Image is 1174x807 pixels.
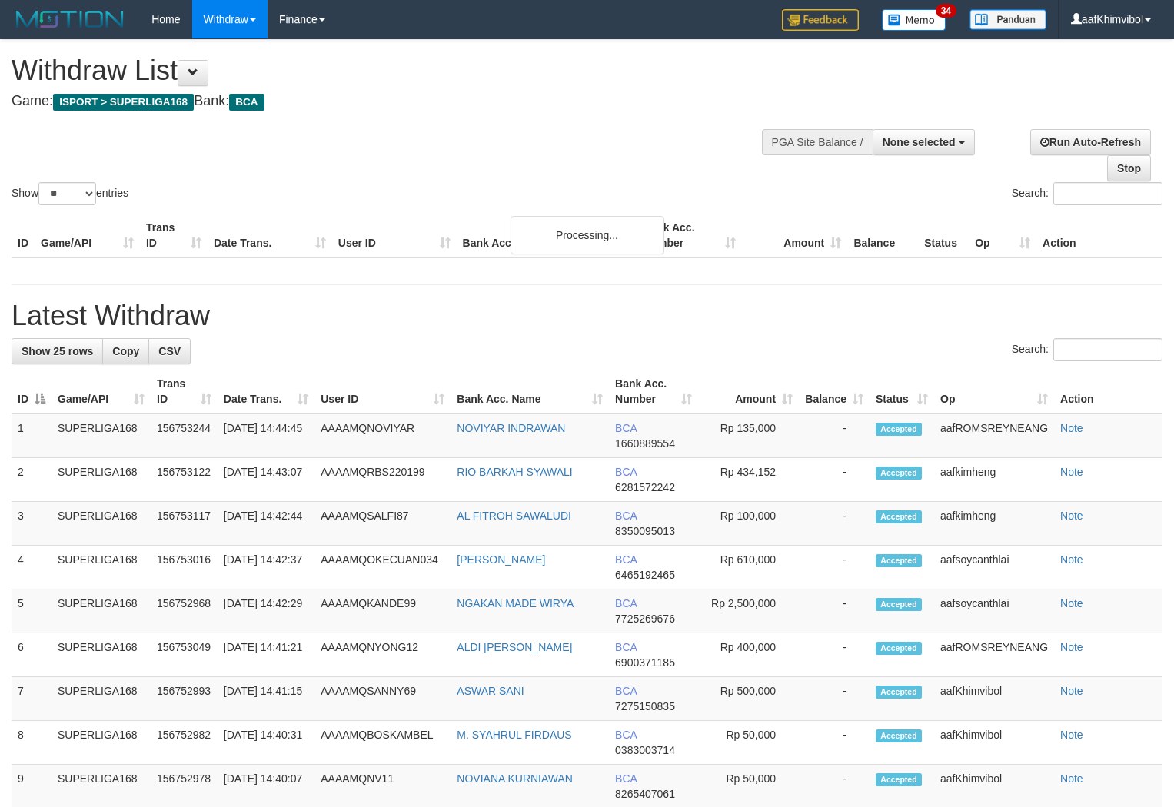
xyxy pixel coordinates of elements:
th: User ID: activate to sort column ascending [314,370,451,413]
label: Search: [1012,338,1162,361]
span: Copy 1660889554 to clipboard [615,437,675,450]
td: aafsoycanthlai [934,546,1054,589]
div: PGA Site Balance / [762,129,873,155]
a: ASWAR SANI [457,685,524,697]
td: 156753122 [151,458,218,502]
td: aafROMSREYNEANG [934,413,1054,458]
span: Copy 7275150835 to clipboard [615,700,675,712]
span: Accepted [876,642,922,655]
img: Feedback.jpg [782,9,859,31]
th: Trans ID [140,214,208,257]
a: RIO BARKAH SYAWALI [457,466,572,478]
a: CSV [148,338,191,364]
td: 156753117 [151,502,218,546]
span: Accepted [876,467,922,480]
td: - [799,502,870,546]
span: BCA [615,597,637,609]
th: Action [1036,214,1162,257]
td: 3 [12,502,52,546]
td: - [799,633,870,677]
td: AAAAMQBOSKAMBEL [314,721,451,765]
td: SUPERLIGA168 [52,721,151,765]
a: AL FITROH SAWALUDI [457,510,571,522]
td: AAAAMQRBS220199 [314,458,451,502]
td: 7 [12,677,52,721]
a: Note [1060,641,1083,653]
a: Note [1060,685,1083,697]
td: AAAAMQSANNY69 [314,677,451,721]
span: 34 [936,4,956,18]
td: SUPERLIGA168 [52,589,151,633]
th: Bank Acc. Number: activate to sort column ascending [609,370,698,413]
span: Copy 7725269676 to clipboard [615,613,675,625]
span: Copy 6900371185 to clipboard [615,656,675,669]
span: BCA [615,466,637,478]
th: Bank Acc. Name [457,214,637,257]
a: Run Auto-Refresh [1030,129,1151,155]
th: Balance [847,214,918,257]
span: Accepted [876,729,922,742]
span: Accepted [876,554,922,567]
td: [DATE] 14:41:15 [218,677,314,721]
a: Note [1060,597,1083,609]
a: NOVIYAR INDRAWAN [457,422,565,434]
label: Search: [1012,182,1162,205]
td: aafkimheng [934,502,1054,546]
td: 156753049 [151,633,218,677]
td: AAAAMQSALFI87 [314,502,451,546]
span: Accepted [876,423,922,436]
td: AAAAMQNYONG12 [314,633,451,677]
td: Rp 2,500,000 [698,589,799,633]
h4: Game: Bank: [12,94,767,109]
a: Stop [1107,155,1151,181]
a: NOVIANA KURNIAWAN [457,772,573,785]
th: Action [1054,370,1162,413]
span: Copy 8265407061 to clipboard [615,788,675,800]
img: panduan.png [969,9,1046,30]
th: Date Trans.: activate to sort column ascending [218,370,314,413]
span: BCA [615,641,637,653]
input: Search: [1053,182,1162,205]
th: Bank Acc. Name: activate to sort column ascending [451,370,609,413]
th: Trans ID: activate to sort column ascending [151,370,218,413]
td: SUPERLIGA168 [52,458,151,502]
th: Op [969,214,1036,257]
a: Note [1060,510,1083,522]
th: Status: activate to sort column ascending [870,370,934,413]
td: 156752982 [151,721,218,765]
span: BCA [615,422,637,434]
a: Note [1060,553,1083,566]
td: aafKhimvibol [934,721,1054,765]
td: - [799,458,870,502]
div: Processing... [511,216,664,254]
th: ID: activate to sort column descending [12,370,52,413]
td: AAAAMQOKECUAN034 [314,546,451,589]
td: 8 [12,721,52,765]
td: Rp 400,000 [698,633,799,677]
span: Accepted [876,598,922,611]
h1: Latest Withdraw [12,301,1162,331]
a: Note [1060,466,1083,478]
th: Balance: activate to sort column ascending [799,370,870,413]
td: - [799,677,870,721]
td: 156752993 [151,677,218,721]
a: Note [1060,772,1083,785]
a: NGAKAN MADE WIRYA [457,597,574,609]
span: Accepted [876,510,922,523]
select: Showentries [38,182,96,205]
td: - [799,413,870,458]
td: [DATE] 14:44:45 [218,413,314,458]
span: BCA [615,553,637,566]
h1: Withdraw List [12,55,767,86]
span: BCA [615,772,637,785]
td: Rp 50,000 [698,721,799,765]
span: Copy 8350095013 to clipboard [615,525,675,537]
td: Rp 100,000 [698,502,799,546]
td: 156752968 [151,589,218,633]
td: SUPERLIGA168 [52,546,151,589]
td: AAAAMQKANDE99 [314,589,451,633]
td: Rp 434,152 [698,458,799,502]
span: BCA [615,729,637,741]
td: aafROMSREYNEANG [934,633,1054,677]
td: - [799,546,870,589]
